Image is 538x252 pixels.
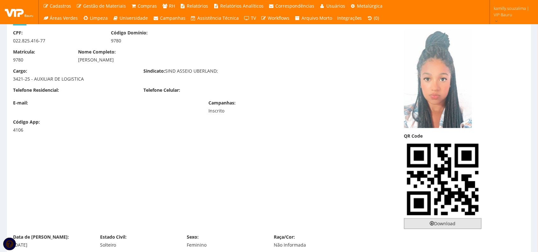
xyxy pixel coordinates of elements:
div: 3421-25 - AUXILIAR DE LOGISTICA [13,76,134,82]
a: (0) [365,12,382,24]
label: Código Domínio: [111,30,148,36]
span: Relatórios Analíticos [220,3,264,9]
a: TV [242,12,259,24]
span: Usuários [326,3,345,9]
span: Áreas Verdes [50,15,78,21]
label: Sexo: [187,234,199,240]
span: Universidade [120,15,148,21]
span: Relatórios [187,3,208,9]
span: Assistência Técnica [198,15,239,21]
label: Sindicato: [143,68,165,74]
label: Data de [PERSON_NAME]: [13,234,69,240]
label: Código App: [13,119,40,125]
div: Solteiro [100,242,178,248]
a: Universidade [110,12,151,24]
a: Arquivo Morto [292,12,335,24]
a: Limpeza [81,12,111,24]
a: Áreas Verdes [40,12,81,24]
div: 4106 [13,127,69,133]
label: Telefone Celular: [143,87,180,93]
label: QR Code [404,133,423,139]
span: Workflows [268,15,290,21]
label: Matrícula: [13,49,35,55]
span: RH [169,3,175,9]
div: SIND ASSEIO UBERLAND; [139,68,269,76]
span: TV [251,15,256,21]
div: [PERSON_NAME] [78,57,330,63]
span: Cadastros [50,3,71,9]
img: LxAAAAAElFTkSuQmCC [404,141,482,218]
img: logo [5,7,33,17]
span: Gestão de Materiais [83,3,126,9]
label: Telefone Residencial: [13,87,59,93]
span: (0) [374,15,379,21]
span: Campanhas [160,15,185,21]
a: Assistência Técnica [188,12,242,24]
label: E-mail: [13,100,28,106]
div: Não Informada [274,242,351,248]
a: Workflows [258,12,292,24]
img: giselle-175934753768dd8351d7faa.jpg [404,30,472,128]
div: [DATE] [13,242,91,248]
div: 022.825.416-77 [13,38,101,44]
span: kamilly.souzalima | VIP Bauru [494,5,530,18]
a: Campanhas [151,12,188,24]
label: Nome Completo: [78,49,116,55]
span: Integrações [337,15,362,21]
span: Metalúrgica [357,3,383,9]
a: Integrações [335,12,365,24]
label: CPF: [13,30,23,36]
div: 9780 [13,57,69,63]
div: Inscrito [209,108,297,114]
div: Feminino [187,242,264,248]
label: Estado Civil: [100,234,127,240]
a: Download [404,218,482,229]
span: Compras [138,3,157,9]
label: Raça/Cor: [274,234,295,240]
label: Campanhas: [209,100,236,106]
div: 9780 [111,38,199,44]
span: Correspondências [276,3,315,9]
label: Cargo: [13,68,27,74]
span: Arquivo Morto [302,15,332,21]
span: Limpeza [90,15,108,21]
